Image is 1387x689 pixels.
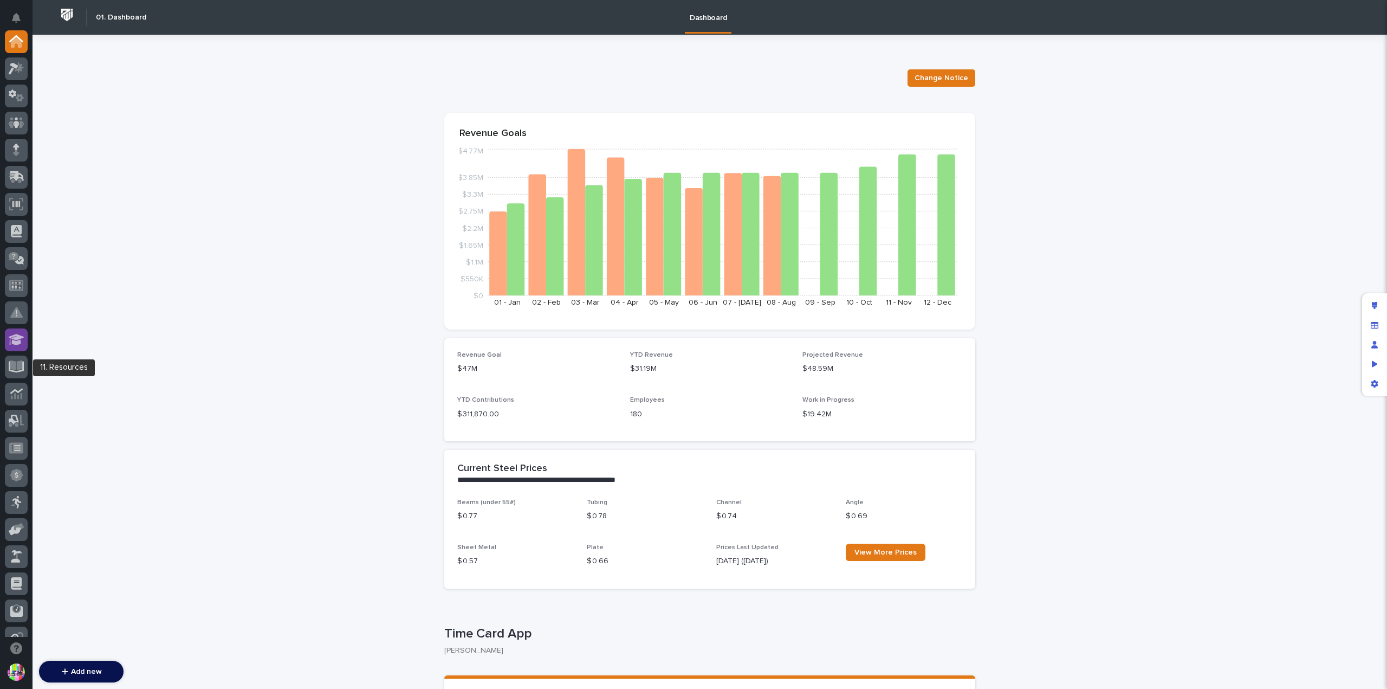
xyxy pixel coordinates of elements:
span: Work in Progress [802,397,854,403]
p: $ 0.66 [587,556,703,567]
h2: Current Steel Prices [457,463,547,475]
span: View More Prices [854,549,917,556]
p: $ 311,870.00 [457,409,617,420]
text: 03 - Mar [571,299,600,306]
p: $ 0.74 [716,511,833,522]
p: Time Card App [444,626,971,642]
span: Sheet Metal [457,544,496,551]
text: 07 - [DATE] [723,299,761,306]
p: $48.59M [802,363,962,375]
p: $ 0.69 [846,511,962,522]
text: 02 - Feb [532,299,561,306]
text: 12 - Dec [924,299,951,306]
tspan: $1.1M [466,258,483,266]
p: $19.42M [802,409,962,420]
div: Manage users [1365,335,1384,355]
span: Change Notice [915,73,968,83]
div: Preview as [1365,355,1384,374]
div: Notifications [14,13,28,30]
p: Revenue Goals [459,128,960,140]
span: Employees [630,397,665,403]
p: [DATE] ([DATE]) [716,556,833,567]
button: Add new [39,661,124,682]
span: Tubing [587,499,607,506]
p: $ 0.77 [457,511,574,522]
text: 01 - Jan [494,299,521,306]
p: $ 0.57 [457,556,574,567]
span: Revenue Goal [457,352,502,358]
div: App settings [1365,374,1384,394]
img: Workspace Logo [57,5,77,25]
button: users-avatar [5,661,28,684]
button: Change Notice [908,69,975,87]
h2: 01. Dashboard [96,13,146,22]
text: 06 - Jun [689,299,717,306]
span: Angle [846,499,864,506]
div: Manage fields and data [1365,315,1384,335]
tspan: $3.3M [462,191,483,198]
p: [PERSON_NAME] [444,646,967,655]
span: Channel [716,499,742,506]
tspan: $3.85M [458,174,483,182]
text: 08 - Aug [767,299,796,306]
span: Projected Revenue [802,352,863,358]
text: 11 - Nov [886,299,912,306]
text: 09 - Sep [805,299,835,306]
p: $31.19M [630,363,790,375]
text: 04 - Apr [611,299,639,306]
div: Edit layout [1365,296,1384,315]
button: Notifications [5,7,28,29]
span: YTD Revenue [630,352,673,358]
tspan: $2.2M [462,224,483,232]
tspan: $0 [474,292,483,300]
tspan: $550K [461,275,483,282]
text: 05 - May [649,299,679,306]
p: 180 [630,409,790,420]
span: Prices Last Updated [716,544,779,551]
p: $47M [457,363,617,375]
a: View More Prices [846,544,925,561]
tspan: $1.65M [459,241,483,249]
text: 10 - Oct [846,299,872,306]
tspan: $2.75M [458,208,483,215]
button: Open support chat [5,637,28,660]
tspan: $4.77M [458,147,483,155]
p: $ 0.78 [587,511,703,522]
span: YTD Contributions [457,397,514,403]
span: Plate [587,544,604,551]
span: Beams (under 55#) [457,499,516,506]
